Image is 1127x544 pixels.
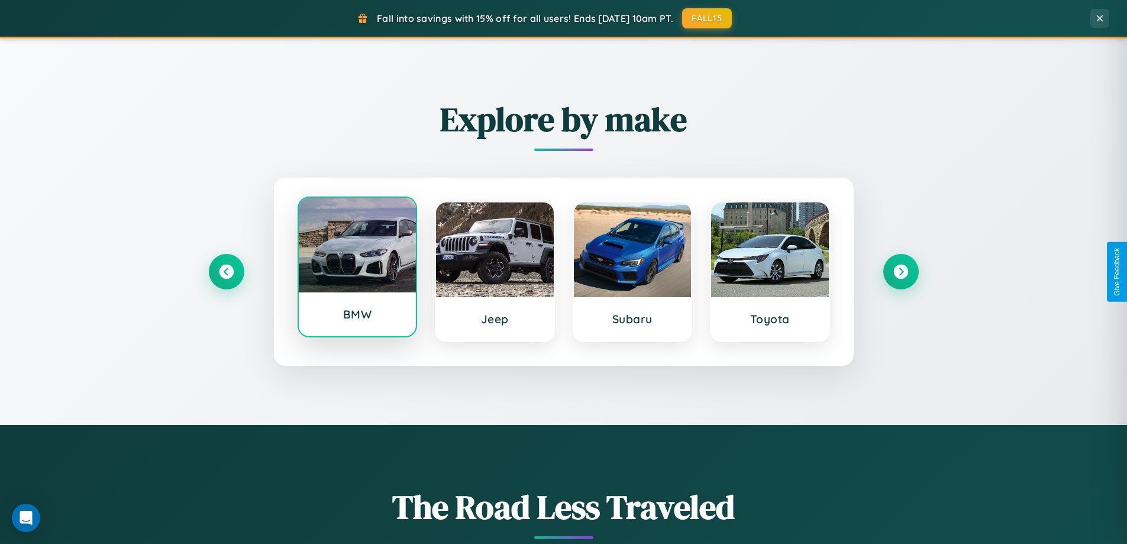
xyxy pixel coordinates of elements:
[723,312,817,326] h3: Toyota
[209,96,919,142] h2: Explore by make
[448,312,542,326] h3: Jeep
[1113,248,1121,296] div: Give Feedback
[377,12,673,24] span: Fall into savings with 15% off for all users! Ends [DATE] 10am PT.
[311,307,405,321] h3: BMW
[586,312,680,326] h3: Subaru
[209,484,919,530] h1: The Road Less Traveled
[12,504,40,532] div: Open Intercom Messenger
[682,8,732,28] button: FALL15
